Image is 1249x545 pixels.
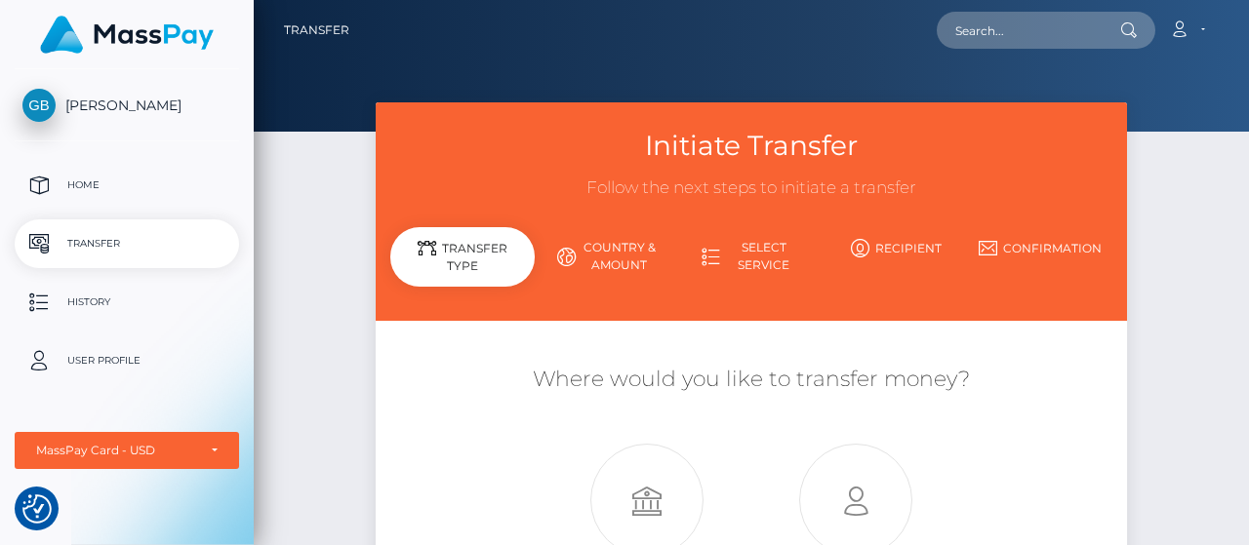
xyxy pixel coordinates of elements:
[824,231,968,265] a: Recipient
[15,278,239,327] a: History
[390,227,535,287] div: Transfer Type
[22,494,52,524] img: Revisit consent button
[15,161,239,210] a: Home
[22,229,231,258] p: Transfer
[36,443,196,458] div: MassPay Card - USD
[22,494,52,524] button: Consent Preferences
[15,432,239,469] button: MassPay Card - USD
[937,12,1120,49] input: Search...
[390,176,1112,200] h3: Follow the next steps to initiate a transfer
[22,346,231,375] p: User Profile
[284,10,349,51] a: Transfer
[22,288,231,317] p: History
[390,127,1112,165] h3: Initiate Transfer
[679,231,824,282] a: Select Service
[968,231,1112,265] a: Confirmation
[22,171,231,200] p: Home
[535,231,679,282] a: Country & Amount
[390,365,1112,395] h5: Where would you like to transfer money?
[15,219,239,268] a: Transfer
[15,97,239,114] span: [PERSON_NAME]
[40,16,214,54] img: MassPay
[15,336,239,385] a: User Profile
